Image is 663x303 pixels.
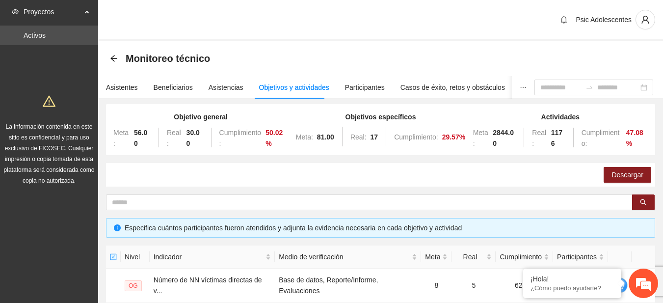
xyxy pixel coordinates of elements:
strong: 56.00 [134,129,147,147]
strong: 30.00 [186,129,200,147]
span: check-square [110,253,117,260]
span: Real [455,251,484,262]
th: Nivel [121,246,150,269]
td: 62.5% [496,269,553,303]
a: Activos [24,31,46,39]
strong: Objetivo general [174,113,228,121]
td: 5 [451,269,496,303]
span: warning [43,95,55,108]
strong: 50.02 % [265,129,283,147]
span: Real: [167,129,181,147]
span: search [640,199,647,207]
div: ¡Hola! [530,275,614,283]
th: Cumplimiento [496,246,553,269]
td: Base de datos, Reporte/Informe, Evaluaciones [275,269,421,303]
span: to [585,83,593,91]
div: Participantes [345,82,385,93]
strong: Actividades [541,113,580,121]
strong: 29.57 % [442,133,466,141]
span: Participantes [557,251,597,262]
div: Back [110,55,118,63]
strong: 47.08 % [626,129,643,147]
span: Medio de verificación [279,251,410,262]
strong: 81.00 [317,133,334,141]
span: ellipsis [520,84,527,91]
span: OG [125,280,142,291]
span: Meta: [113,129,129,147]
span: info-circle [114,224,121,231]
th: Participantes [553,246,608,269]
th: Indicador [150,246,275,269]
span: Cumplimiento [500,251,542,262]
div: Minimizar ventana de chat en vivo [161,5,185,28]
p: ¿Cómo puedo ayudarte? [530,284,614,292]
div: Chatee con nosotros ahora [51,50,165,63]
span: Estamos en línea. [57,97,135,196]
td: 8 [421,269,451,303]
div: Asistentes [106,82,138,93]
span: Proyectos [24,2,81,22]
span: Monitoreo técnico [126,51,210,66]
span: Meta: [473,129,488,147]
th: Real [451,246,496,269]
span: Indicador [154,251,264,262]
strong: Objetivos específicos [345,113,416,121]
span: eye [12,8,19,15]
span: Número de NN víctimas directas de v... [154,276,262,295]
div: Casos de éxito, retos y obstáculos [400,82,505,93]
span: Cumplimiento: [219,129,262,147]
button: Descargar [604,167,651,183]
span: Meta [425,251,440,262]
span: Meta: [296,133,313,141]
span: Descargar [611,169,643,180]
span: user [636,15,655,24]
button: search [632,194,655,210]
strong: 2844.00 [493,129,514,147]
strong: 17 [371,133,378,141]
strong: 1176 [551,129,562,147]
span: arrow-left [110,55,118,62]
button: ellipsis [512,76,534,99]
div: Beneficiarios [154,82,193,93]
div: Objetivos y actividades [259,82,329,93]
span: bell [557,16,571,24]
span: Real: [350,133,367,141]
th: Medio de verificación [275,246,421,269]
span: Cumplimiento: [582,129,620,147]
th: Meta [421,246,451,269]
textarea: Escriba su mensaje y pulse “Intro” [5,200,187,234]
span: Cumplimiento: [394,133,438,141]
span: Real: [532,129,546,147]
span: swap-right [585,83,593,91]
button: user [636,10,655,29]
span: La información contenida en este sitio es confidencial y para uso exclusivo de FICOSEC. Cualquier... [4,123,95,184]
span: Psic Adolescentes [576,16,632,24]
button: bell [556,12,572,28]
div: Especifica cuántos participantes fueron atendidos y adjunta la evidencia necesaria en cada objeti... [125,222,647,233]
div: Asistencias [209,82,243,93]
